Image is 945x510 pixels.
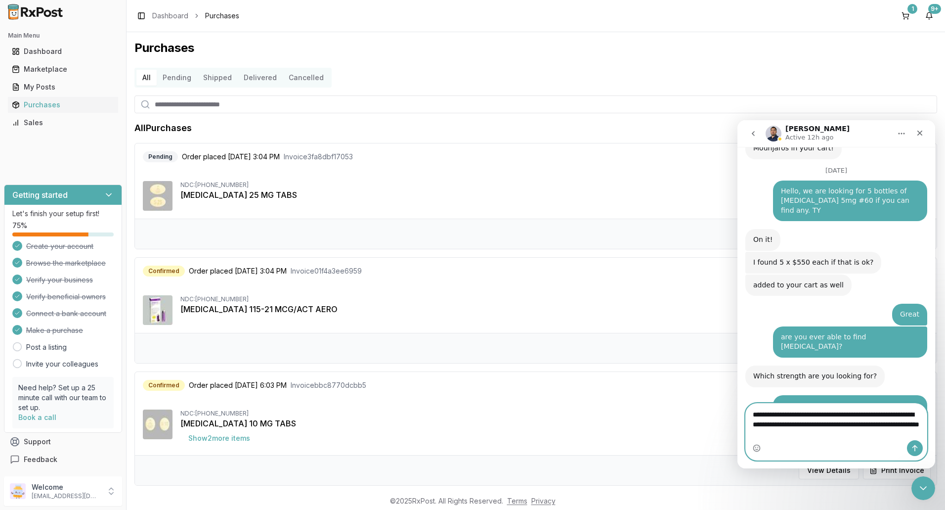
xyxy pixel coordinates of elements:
[928,4,941,14] div: 9+
[189,380,287,390] span: Order placed [DATE] 6:03 PM
[18,383,108,413] p: Need help? Set up a 25 minute call with our team to set up.
[8,32,118,40] h2: Main Menu
[898,8,913,24] button: 1
[143,266,185,277] div: Confirmed
[238,70,283,86] a: Delivered
[26,342,67,352] a: Post a listing
[180,181,929,189] div: NDC: [PHONE_NUMBER]
[18,413,56,421] a: Book a call
[8,43,118,60] a: Dashboard
[197,70,238,86] button: Shipped
[12,221,27,231] span: 75 %
[180,410,929,417] div: NDC: [PHONE_NUMBER]
[4,61,122,77] button: Marketplace
[136,70,157,86] button: All
[26,359,98,369] a: Invite your colleagues
[134,121,192,135] h1: All Purchases
[32,492,100,500] p: [EMAIL_ADDRESS][DOMAIN_NAME]
[180,303,929,315] div: [MEDICAL_DATA] 115-21 MCG/ACT AERO
[799,462,859,479] button: View Details
[284,152,353,162] span: Invoice 3fa8dbf17053
[180,429,258,447] button: Show2more items
[180,189,929,201] div: [MEDICAL_DATA] 25 MG TABS
[291,380,366,390] span: Invoice bbc8770dcbb5
[507,497,527,505] a: Terms
[863,462,931,479] button: Print Invoice
[12,118,114,128] div: Sales
[157,70,197,86] button: Pending
[152,11,188,21] a: Dashboard
[32,482,100,492] p: Welcome
[8,114,118,132] a: Sales
[4,4,67,20] img: RxPost Logo
[8,96,118,114] a: Purchases
[907,4,917,14] div: 1
[134,40,937,56] h1: Purchases
[4,44,122,59] button: Dashboard
[291,266,362,276] span: Invoice 01f4a3ee6959
[10,483,26,499] img: User avatar
[205,11,239,21] span: Purchases
[182,152,280,162] span: Order placed [DATE] 3:04 PM
[4,433,122,451] button: Support
[737,120,935,468] iframe: Intercom live chat
[26,241,93,251] span: Create your account
[921,8,937,24] button: 9+
[189,266,287,276] span: Order placed [DATE] 3:04 PM
[12,100,114,110] div: Purchases
[4,79,122,95] button: My Posts
[12,64,114,74] div: Marketplace
[12,82,114,92] div: My Posts
[12,209,114,219] p: Let's finish your setup first!
[143,151,178,162] div: Pending
[4,97,122,113] button: Purchases
[143,181,172,211] img: Jardiance 25 MG TABS
[8,78,118,96] a: My Posts
[152,11,239,21] nav: breadcrumb
[12,189,68,201] h3: Getting started
[4,115,122,131] button: Sales
[180,295,929,303] div: NDC: [PHONE_NUMBER]
[4,451,122,468] button: Feedback
[531,497,556,505] a: Privacy
[26,258,106,268] span: Browse the marketplace
[24,455,57,464] span: Feedback
[283,70,330,86] button: Cancelled
[26,309,106,319] span: Connect a bank account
